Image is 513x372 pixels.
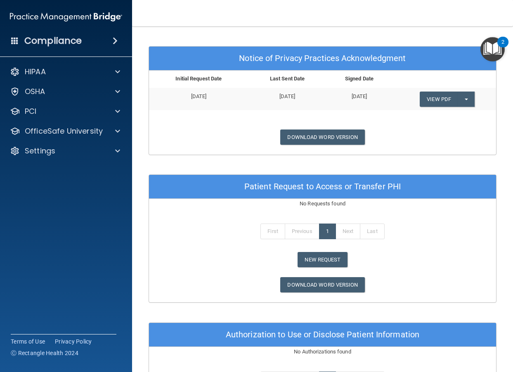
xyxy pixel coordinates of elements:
[285,224,319,239] a: Previous
[25,87,45,97] p: OSHA
[501,42,504,53] div: 2
[11,337,45,346] a: Terms of Use
[25,146,55,156] p: Settings
[360,224,384,239] a: Last
[319,224,336,239] a: 1
[280,129,364,145] a: Download Word Version
[326,88,392,110] td: [DATE]
[24,35,82,47] h4: Compliance
[420,92,458,107] a: View PDF
[326,71,392,87] th: Signed Date
[25,106,36,116] p: PCI
[149,323,496,347] div: Authorization to Use or Disclose Patient Information
[10,87,120,97] a: OSHA
[149,199,496,209] p: No Requests found
[149,347,496,357] p: No Authorizations found
[248,71,326,87] th: Last Sent Date
[480,37,505,61] button: Open Resource Center, 2 new notifications
[248,88,326,110] td: [DATE]
[10,146,120,156] a: Settings
[149,88,248,110] td: [DATE]
[149,47,496,71] div: Notice of Privacy Practices Acknowledgment
[10,126,120,136] a: OfficeSafe University
[472,315,503,346] iframe: Drift Widget Chat Controller
[280,277,364,292] a: Download Word Version
[298,252,347,267] button: New Request
[55,337,92,346] a: Privacy Policy
[149,175,496,199] div: Patient Request to Access or Transfer PHI
[10,106,120,116] a: PCI
[336,224,360,239] a: Next
[10,9,122,25] img: PMB logo
[25,126,103,136] p: OfficeSafe University
[149,71,248,87] th: Initial Request Date
[10,67,120,77] a: HIPAA
[11,349,78,357] span: Ⓒ Rectangle Health 2024
[25,67,46,77] p: HIPAA
[260,224,285,239] a: First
